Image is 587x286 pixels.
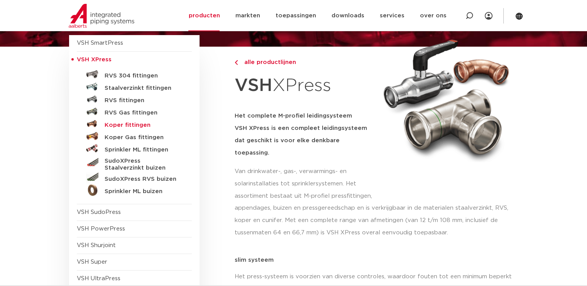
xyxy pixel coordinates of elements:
h5: Het complete M-profiel leidingsysteem VSH XPress is een compleet leidingsysteem dat geschikt is v... [235,110,374,159]
a: Koper fittingen [77,118,192,130]
p: appendages, buizen en pressgereedschap en is verkrijgbaar in de materialen staalverzinkt, RVS, ko... [235,202,518,239]
h5: SudoXPress Staalverzinkt buizen [105,158,181,172]
h5: SudoXPress RVS buizen [105,176,181,183]
a: Sprinkler ML fittingen [77,142,192,155]
a: VSH Super [77,259,107,265]
a: Koper Gas fittingen [77,130,192,142]
span: alle productlijnen [240,59,296,65]
a: VSH Shurjoint [77,242,116,248]
p: slim systeem [235,257,518,263]
strong: VSH [235,77,272,94]
a: RVS 304 fittingen [77,68,192,81]
a: VSH SmartPress [77,40,123,46]
p: Van drinkwater-, gas-, verwarmings- en solarinstallaties tot sprinklersystemen. Het assortiment b... [235,165,374,202]
a: Sprinkler ML buizen [77,184,192,196]
h5: Koper fittingen [105,122,181,129]
a: SudoXPress Staalverzinkt buizen [77,155,192,172]
a: RVS fittingen [77,93,192,105]
span: VSH XPress [77,57,112,62]
a: VSH SudoPress [77,209,121,215]
h5: RVS Gas fittingen [105,109,181,116]
a: VSH UltraPress [77,276,120,281]
a: alle productlijnen [235,58,374,67]
h1: XPress [235,71,374,101]
img: chevron-right.svg [235,60,238,65]
h5: RVS 304 fittingen [105,72,181,79]
h5: Staalverzinkt fittingen [105,85,181,92]
a: RVS Gas fittingen [77,105,192,118]
a: Staalverzinkt fittingen [77,81,192,93]
h5: RVS fittingen [105,97,181,104]
h5: Sprinkler ML fittingen [105,146,181,153]
a: VSH PowerPress [77,226,125,232]
h5: Koper Gas fittingen [105,134,181,141]
a: SudoXPress RVS buizen [77,172,192,184]
h5: Sprinkler ML buizen [105,188,181,195]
